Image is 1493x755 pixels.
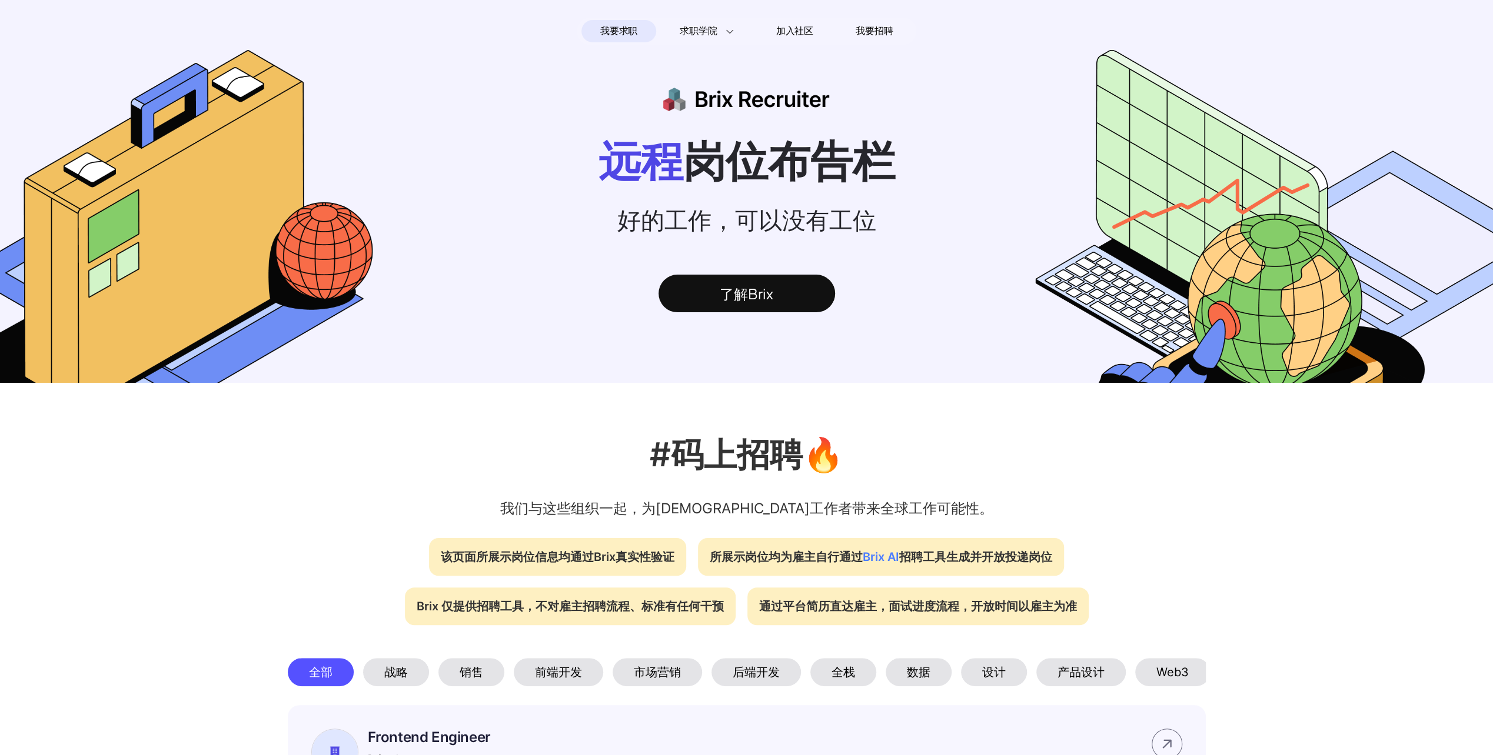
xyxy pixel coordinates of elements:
[429,538,686,576] div: 该页面所展示岗位信息均通过Brix真实性验证
[1036,658,1126,686] div: 产品设计
[363,658,429,686] div: 战略
[1135,658,1210,686] div: Web3
[776,22,813,41] span: 加入社区
[680,24,717,38] span: 求职学院
[711,658,801,686] div: 后端开发
[368,729,724,746] p: Frontend Engineer
[438,658,504,686] div: 销售
[613,658,702,686] div: 市场营销
[405,587,736,625] div: Brix 仅提供招聘工具，不对雇主招聘流程、标准有任何干预
[863,550,899,564] span: Brix AI
[856,24,893,38] span: 我要招聘
[659,275,835,312] div: 了解Brix
[598,135,683,186] span: 远程
[514,658,603,686] div: 前端开发
[961,658,1027,686] div: 设计
[288,658,354,686] div: 全部
[810,658,876,686] div: 全栈
[698,538,1064,576] div: 所展示岗位均为雇主自行通过 招聘工具生成并开放投递岗位
[886,658,952,686] div: 数据
[600,22,637,41] span: 我要求职
[747,587,1089,625] div: 通过平台简历直达雇主，面试进度流程，开放时间以雇主为准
